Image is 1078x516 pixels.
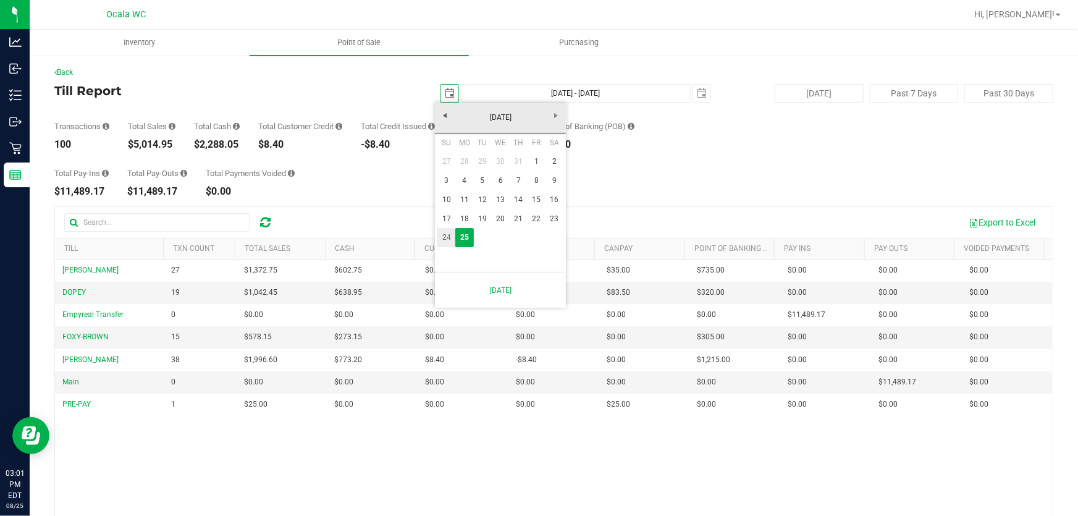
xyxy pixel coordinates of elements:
[545,133,563,152] th: Saturday
[697,309,717,321] span: $0.00
[510,152,528,171] a: 31
[245,244,291,253] a: Total Sales
[62,288,86,297] span: DOPEY
[605,244,633,253] a: CanPay
[516,399,535,410] span: $0.00
[437,152,455,171] a: 27
[437,209,455,229] a: 17
[516,331,535,343] span: $0.00
[171,376,175,388] span: 0
[30,30,250,56] a: Inventory
[434,108,567,127] a: [DATE]
[492,190,510,209] a: 13
[607,331,626,343] span: $0.00
[169,122,175,130] i: Sum of all successful, non-voided payment transaction amounts (excluding tips and transaction fee...
[455,228,473,247] a: 25
[62,355,119,364] span: [PERSON_NAME]
[510,171,528,190] a: 7
[361,122,435,130] div: Total Credit Issued
[334,309,353,321] span: $0.00
[171,264,180,276] span: 27
[206,169,295,177] div: Total Payments Voided
[964,84,1053,103] button: Past 30 Days
[697,331,725,343] span: $305.00
[697,264,725,276] span: $735.00
[441,85,458,102] span: select
[474,152,492,171] a: 29
[516,309,535,321] span: $0.00
[526,140,634,150] div: $2,575.00
[492,152,510,171] a: 30
[6,501,24,510] p: 08/25
[62,310,124,319] span: Empyreal Transfer
[9,116,22,128] inline-svg: Outbound
[545,209,563,229] a: 23
[206,187,295,197] div: $0.00
[244,399,267,410] span: $25.00
[171,399,175,410] span: 1
[171,287,180,298] span: 19
[54,68,73,77] a: Back
[334,376,353,388] span: $0.00
[425,309,444,321] span: $0.00
[435,106,454,125] a: Previous
[528,152,545,171] a: 1
[492,171,510,190] a: 6
[607,376,626,388] span: $0.00
[437,190,455,209] a: 10
[288,169,295,177] i: Sum of all voided payment transaction amounts (excluding tips and transaction fees) within the da...
[510,209,528,229] a: 21
[785,244,811,253] a: Pay Ins
[788,287,807,298] span: $0.00
[474,171,492,190] a: 5
[788,309,826,321] span: $11,489.17
[9,142,22,154] inline-svg: Retail
[128,122,175,130] div: Total Sales
[335,122,342,130] i: Sum of all successful, non-voided payment transaction amounts using account credit as the payment...
[545,171,563,190] a: 9
[607,287,630,298] span: $83.50
[961,212,1043,233] button: Export to Excel
[425,399,444,410] span: $0.00
[878,354,898,366] span: $0.00
[969,376,988,388] span: $0.00
[545,190,563,209] a: 16
[878,399,898,410] span: $0.00
[54,122,109,130] div: Transactions
[510,133,528,152] th: Thursday
[425,244,470,253] a: Cust Credit
[775,84,864,103] button: [DATE]
[6,468,24,501] p: 03:01 PM EDT
[455,171,473,190] a: 4
[425,331,444,343] span: $0.00
[788,376,807,388] span: $0.00
[9,89,22,101] inline-svg: Inventory
[334,399,353,410] span: $0.00
[693,85,710,102] span: select
[244,287,277,298] span: $1,042.45
[425,354,444,366] span: $8.40
[334,287,362,298] span: $638.95
[244,309,263,321] span: $0.00
[878,264,898,276] span: $0.00
[455,228,473,247] td: Current focused date is Monday, August 25, 2025
[127,187,187,197] div: $11,489.17
[969,354,988,366] span: $0.00
[106,9,146,20] span: Ocala WC
[425,376,444,388] span: $0.00
[62,332,109,341] span: FOXY-BROWN
[62,378,79,386] span: Main
[334,354,362,366] span: $773.20
[607,309,626,321] span: $0.00
[697,376,717,388] span: $0.00
[528,133,545,152] th: Friday
[697,287,725,298] span: $320.00
[607,264,630,276] span: $35.00
[510,190,528,209] a: 14
[455,190,473,209] a: 11
[128,140,175,150] div: $5,014.95
[194,140,240,150] div: $2,288.05
[878,287,898,298] span: $0.00
[62,266,119,274] span: [PERSON_NAME]
[528,171,545,190] a: 8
